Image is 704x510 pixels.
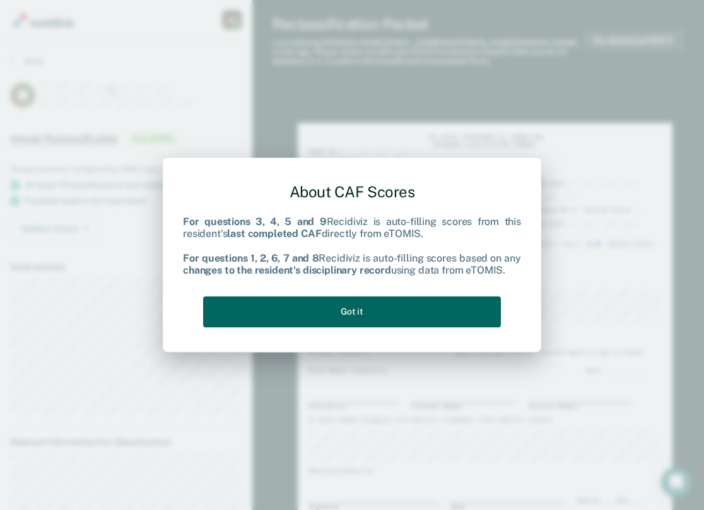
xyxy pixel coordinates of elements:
[183,216,521,277] div: Recidiviz is auto-filling scores from this resident's directly from eTOMIS. Recidiviz is auto-fil...
[183,252,319,264] b: For questions 1, 2, 6, 7 and 8
[183,264,391,276] b: changes to the resident's disciplinary record
[203,296,501,327] button: Got it
[183,216,327,228] b: For questions 3, 4, 5 and 9
[227,228,321,240] b: last completed CAF
[183,173,521,211] div: About CAF Scores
